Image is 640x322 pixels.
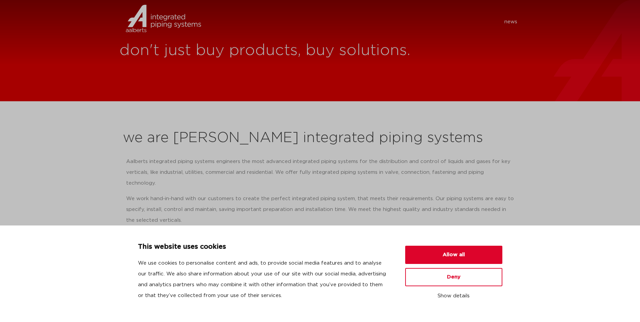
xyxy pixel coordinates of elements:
[123,130,518,146] h2: we are [PERSON_NAME] integrated piping systems
[138,242,389,252] p: This website uses cookies
[138,258,389,301] p: We use cookies to personalise content and ads, to provide social media features and to analyse ou...
[405,268,502,286] button: Deny
[126,193,514,226] p: We work hand-in-hand with our customers to create the perfect integrated piping system, that meet...
[126,156,514,189] p: Aalberts integrated piping systems engineers the most advanced integrated piping systems for the ...
[211,17,518,27] nav: Menu
[504,17,517,27] a: news
[405,246,502,264] button: Allow all
[405,290,502,302] button: Show details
